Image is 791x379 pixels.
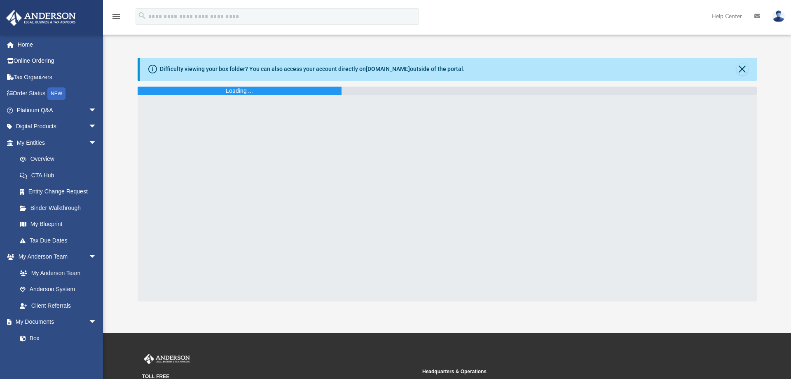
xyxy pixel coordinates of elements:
[12,346,105,363] a: Meeting Minutes
[12,184,109,200] a: Entity Change Request
[6,118,109,135] a: Digital Productsarrow_drop_down
[12,281,105,298] a: Anderson System
[47,87,66,100] div: NEW
[111,16,121,21] a: menu
[12,200,109,216] a: Binder Walkthrough
[12,265,101,281] a: My Anderson Team
[6,314,105,330] a: My Documentsarrow_drop_down
[6,134,109,151] a: My Entitiesarrow_drop_down
[12,297,105,314] a: Client Referrals
[138,11,147,20] i: search
[6,69,109,85] a: Tax Organizers
[160,65,465,73] div: Difficulty viewing your box folder? You can also access your account directly on outside of the p...
[12,167,109,184] a: CTA Hub
[12,232,109,249] a: Tax Due Dates
[89,118,105,135] span: arrow_drop_down
[6,53,109,69] a: Online Ordering
[89,134,105,151] span: arrow_drop_down
[6,36,109,53] a: Home
[12,151,109,167] a: Overview
[6,102,109,118] a: Platinum Q&Aarrow_drop_down
[12,330,101,346] a: Box
[111,12,121,21] i: menu
[89,249,105,266] span: arrow_drop_down
[6,85,109,102] a: Order StatusNEW
[737,64,748,75] button: Close
[4,10,78,26] img: Anderson Advisors Platinum Portal
[89,314,105,331] span: arrow_drop_down
[772,10,785,22] img: User Pic
[142,354,192,365] img: Anderson Advisors Platinum Portal
[89,102,105,119] span: arrow_drop_down
[6,249,105,265] a: My Anderson Teamarrow_drop_down
[422,368,697,375] small: Headquarters & Operations
[226,87,253,95] div: Loading ...
[12,216,105,233] a: My Blueprint
[366,66,410,72] a: [DOMAIN_NAME]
